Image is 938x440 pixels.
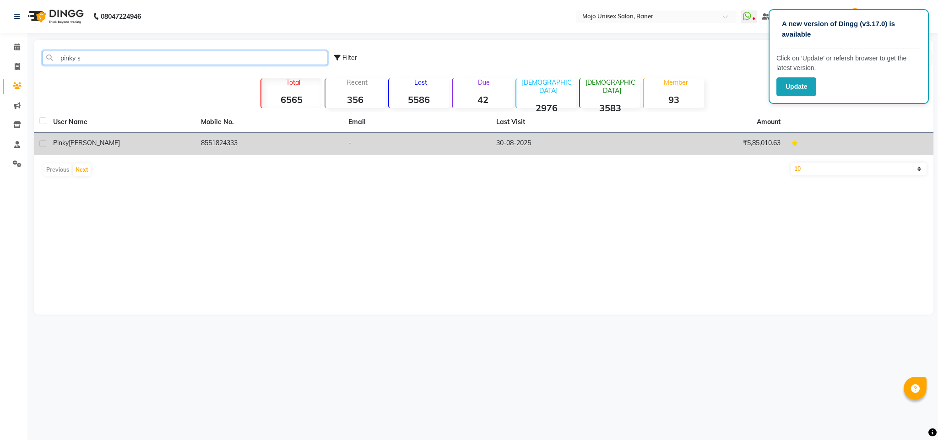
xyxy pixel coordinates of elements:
td: 8551824333 [195,133,343,155]
b: 08047224946 [101,4,141,29]
button: Update [776,77,816,96]
span: Filter [342,54,357,62]
p: Total [265,78,321,87]
p: Due [455,78,513,87]
strong: 5586 [389,94,449,105]
p: [DEMOGRAPHIC_DATA] [584,78,640,95]
th: Email [343,112,491,133]
td: 30-08-2025 [491,133,639,155]
strong: 356 [325,94,385,105]
span: Pinky [53,139,69,147]
p: Recent [329,78,385,87]
p: Click on ‘Update’ or refersh browser to get the latest version. [776,54,921,73]
img: Sunita Netke [847,8,863,24]
strong: 3583 [580,102,640,114]
th: Amount [751,112,786,132]
strong: 2976 [516,102,576,114]
th: Mobile No. [195,112,343,133]
strong: 42 [453,94,513,105]
p: Lost [393,78,449,87]
p: [DEMOGRAPHIC_DATA] [520,78,576,95]
strong: 6565 [261,94,321,105]
input: Search by Name/Mobile/Email/Code [43,51,327,65]
strong: 93 [644,94,704,105]
td: - [343,133,491,155]
button: Next [73,163,91,176]
span: [PERSON_NAME] [69,139,120,147]
td: ₹5,85,010.63 [638,133,786,155]
img: logo [23,4,86,29]
p: A new version of Dingg (v3.17.0) is available [782,19,916,39]
p: Member [647,78,704,87]
th: Last Visit [491,112,639,133]
th: User Name [48,112,195,133]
